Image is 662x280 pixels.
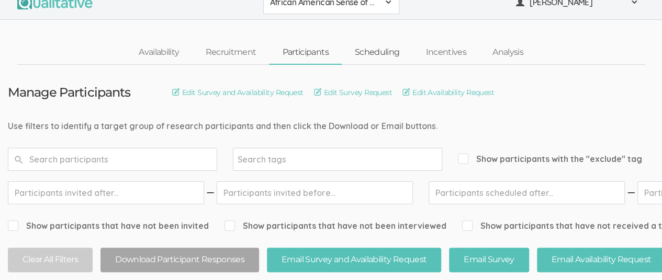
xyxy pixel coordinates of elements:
[100,248,259,272] button: Download Participant Responses
[402,87,494,98] a: Edit Availability Request
[610,230,662,280] iframe: Chat Widget
[126,41,192,64] a: Availability
[8,86,130,99] h3: Manage Participants
[626,181,636,204] img: dash.svg
[8,248,93,272] button: Clear All Filters
[172,87,304,98] a: Edit Survey and Availability Request
[458,153,642,165] span: Show participants with the "exclude" tag
[449,248,529,272] button: Email Survey
[269,41,341,64] a: Participants
[479,41,536,64] a: Analysis
[342,41,413,64] a: Scheduling
[412,41,479,64] a: Incentives
[8,220,209,232] span: Show participants that have not been invited
[205,181,216,204] img: dash.svg
[314,87,392,98] a: Edit Survey Request
[238,153,303,166] input: Search tags
[225,220,446,232] span: Show participants that have not been interviewed
[217,181,413,204] input: Participants invited before...
[8,181,204,204] input: Participants invited after...
[267,248,441,272] button: Email Survey and Availability Request
[192,41,269,64] a: Recruitment
[429,181,625,204] input: Participants scheduled after...
[8,148,217,171] input: Search participants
